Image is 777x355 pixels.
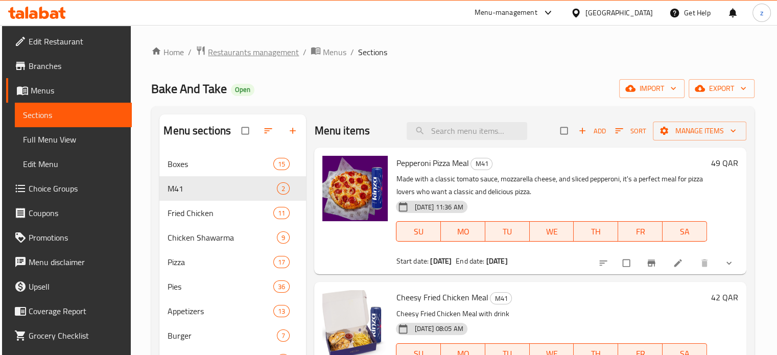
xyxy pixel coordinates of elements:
span: Promotions [29,231,124,244]
span: Menus [323,46,346,58]
div: Pies36 [159,274,306,299]
div: items [273,280,290,293]
span: End date: [456,254,484,268]
a: Branches [6,54,132,78]
span: Select all sections [236,121,257,140]
a: Edit Restaurant [6,29,132,54]
div: [GEOGRAPHIC_DATA] [585,7,653,18]
span: 13 [274,306,289,316]
div: Burger7 [159,323,306,348]
span: 15 [274,159,289,169]
button: Sort [613,123,649,139]
div: Pizza17 [159,250,306,274]
span: Open [231,85,254,94]
a: Coupons [6,201,132,225]
h6: 49 QAR [711,156,738,170]
span: Fried Chicken [168,207,273,219]
span: 17 [274,257,289,267]
span: 36 [274,282,289,292]
span: Select section [554,121,576,140]
span: Branches [29,60,124,72]
span: 7 [277,331,289,341]
b: [DATE] [486,254,508,268]
span: Pies [168,280,273,293]
div: Fried Chicken11 [159,201,306,225]
div: items [277,182,290,195]
span: Manage items [661,125,738,137]
div: M41 [490,292,512,304]
button: WE [530,221,574,242]
div: items [273,158,290,170]
a: Edit menu item [673,258,685,268]
span: Select to update [617,253,638,273]
span: Sort items [608,123,653,139]
span: M41 [471,158,492,170]
div: Chicken Shawarma9 [159,225,306,250]
span: M41 [490,293,511,304]
li: / [350,46,354,58]
span: Grocery Checklist [29,329,124,342]
span: 11 [274,208,289,218]
div: Appetizers13 [159,299,306,323]
button: FR [618,221,663,242]
span: Appetizers [168,305,273,317]
span: Pizza [168,256,273,268]
a: Edit Menu [15,152,132,176]
span: Bake And Take [151,77,227,100]
span: export [697,82,746,95]
a: Promotions [6,225,132,250]
span: Chicken Shawarma [168,231,277,244]
span: 9 [277,233,289,243]
span: Menus [31,84,124,97]
span: TH [578,224,614,239]
button: TU [485,221,530,242]
a: Menus [311,45,346,59]
p: Cheesy Fried Chicken Meal with drink [396,307,707,320]
li: / [303,46,307,58]
a: Full Menu View [15,127,132,152]
button: import [619,79,685,98]
span: Choice Groups [29,182,124,195]
span: [DATE] 11:36 AM [410,202,467,212]
button: sort-choices [592,252,617,274]
div: items [277,231,290,244]
button: export [689,79,755,98]
a: Menu disclaimer [6,250,132,274]
span: Cheesy Fried Chicken Meal [396,290,488,305]
span: Burger [168,329,277,342]
svg: Show Choices [724,258,734,268]
span: Sort sections [257,120,281,142]
div: Open [231,84,254,96]
h2: Menu items [314,123,370,138]
span: SA [667,224,703,239]
span: Menu disclaimer [29,256,124,268]
span: MO [445,224,481,239]
div: items [273,305,290,317]
img: Pepperoni Pizza Meal [322,156,388,221]
div: items [273,256,290,268]
div: Menu-management [475,7,537,19]
span: 2 [277,184,289,194]
a: Sections [15,103,132,127]
h2: Menu sections [163,123,231,138]
span: WE [534,224,570,239]
span: import [627,82,676,95]
span: Boxes [168,158,273,170]
div: items [277,329,290,342]
span: Sections [23,109,124,121]
span: Edit Menu [23,158,124,170]
span: TU [489,224,526,239]
h6: 42 QAR [711,290,738,304]
span: M41 [168,182,277,195]
span: Upsell [29,280,124,293]
a: Coverage Report [6,299,132,323]
nav: breadcrumb [151,45,754,59]
button: delete [693,252,718,274]
span: Sections [358,46,387,58]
